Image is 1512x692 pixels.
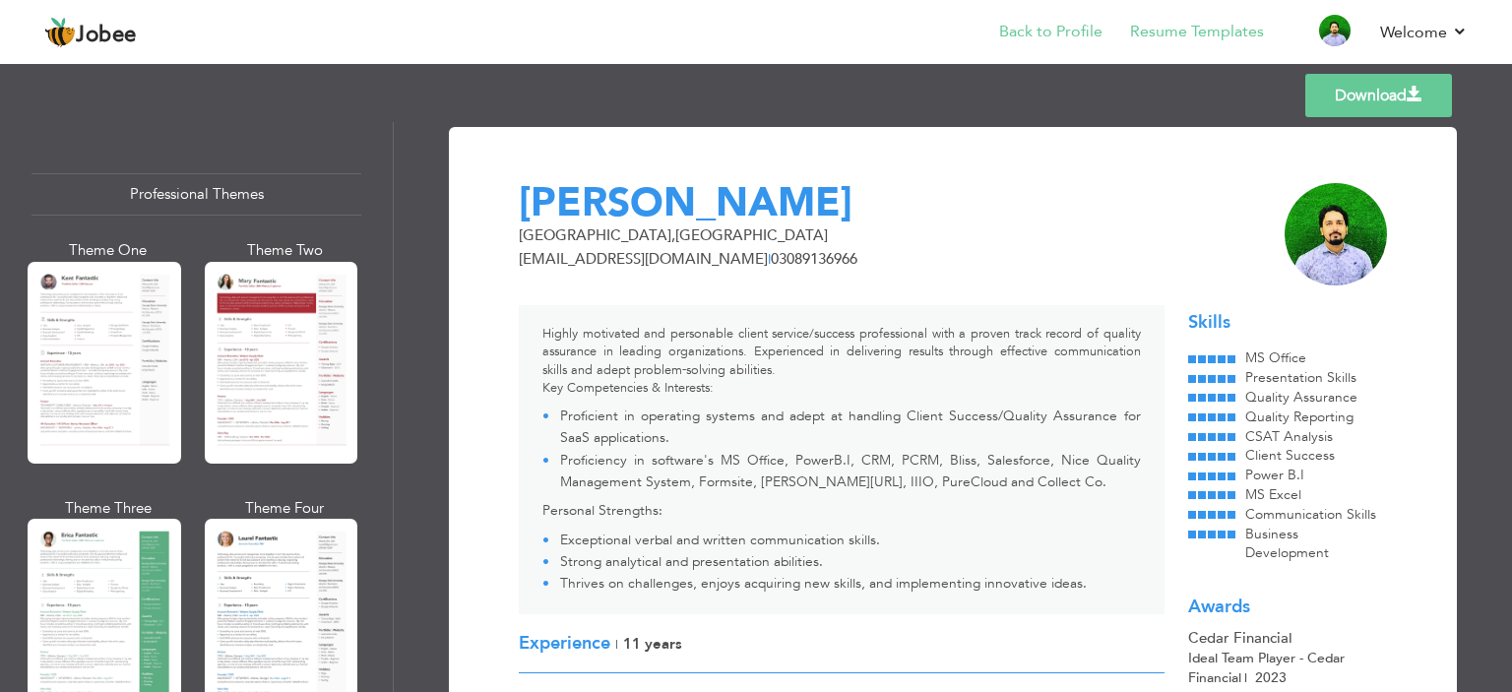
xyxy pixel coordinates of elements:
[1245,446,1335,465] span: Client Success
[1245,505,1376,524] span: Communication Skills
[519,305,1165,614] div: Personal Strengths:
[1380,21,1468,44] a: Welcome
[31,173,361,216] div: Professional Themes
[209,240,362,261] div: Theme Two
[76,25,137,46] span: Jobee
[1319,15,1351,46] img: Profile Img
[1245,408,1354,426] span: Quality Reporting
[542,551,1087,573] li: Strong analytical and presentation abilities.
[542,573,1087,595] li: Thrives on challenges, enjoys acquiring new skills, and implementing innovative ideas.
[1245,427,1333,446] span: CSAT Analysis
[1305,74,1452,117] a: Download
[1245,348,1306,367] span: MS Office
[1188,595,1250,619] span: Awards
[542,406,1141,449] li: Proficient in operating systems and adept at handling Client Success/Quality Assurance for SaaS a...
[1245,485,1301,504] span: MS Excel
[768,249,771,269] span: |
[1245,368,1356,387] span: Presentation Skills
[519,249,768,269] span: [EMAIL_ADDRESS][DOMAIN_NAME]
[1245,388,1357,407] span: Quality Assurance
[519,631,610,656] span: Experience
[1188,649,1345,687] span: Ideal Team Player - Cedar Financial
[31,498,185,519] div: Theme Three
[44,17,76,48] img: jobee.io
[1188,628,1292,648] span: Cedar Financial
[507,183,1250,223] div: [PERSON_NAME]
[1245,525,1329,563] span: Business Development
[1245,466,1304,484] span: Power B.I
[771,249,857,269] span: 03089136966
[623,634,682,654] span: 11 Years
[615,635,618,654] span: |
[1244,668,1287,687] span: | 2023
[542,450,1141,493] li: Proficiency in software's MS Office, PowerB.I, CRM, PCRM, Bliss, Salesforce, Nice Quality Managem...
[542,530,1087,551] li: Exceptional verbal and written communication skills.
[671,225,675,245] span: ,
[44,17,137,48] a: Jobee
[1188,310,1387,336] div: Skills
[519,225,828,245] span: [GEOGRAPHIC_DATA] [GEOGRAPHIC_DATA]
[999,21,1102,43] a: Back to Profile
[209,498,362,519] div: Theme Four
[31,240,185,261] div: Theme One
[1130,21,1264,43] a: Resume Templates
[1285,183,1387,285] img: ysCt8nvGB7f9s4fGoB2xH2cDpPgf0fsUPLi+7UIL1xYiFd8LxDXv8fzUyW+Ue0ti+AAAAAElFTkSuQmCC
[542,325,1141,397] p: Highly motivated and personable client service/success professional with a proven track record of...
